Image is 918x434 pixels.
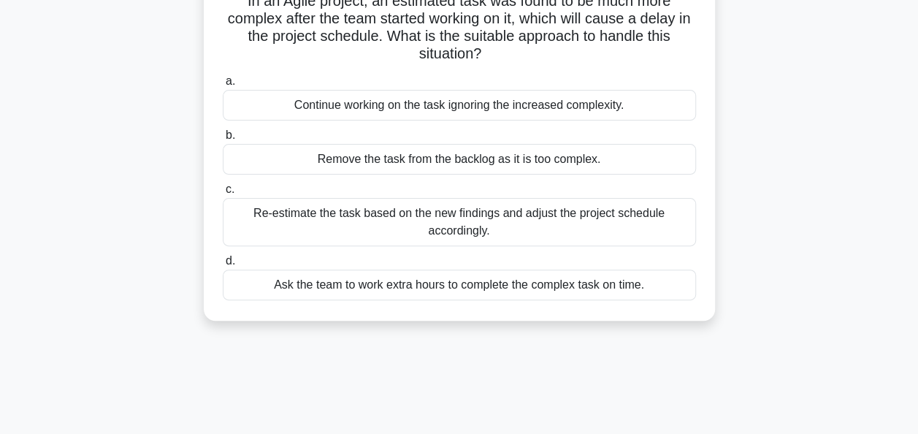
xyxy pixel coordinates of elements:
span: d. [226,254,235,267]
span: c. [226,183,234,195]
div: Continue working on the task ignoring the increased complexity. [223,90,696,121]
div: Re-estimate the task based on the new findings and adjust the project schedule accordingly. [223,198,696,246]
span: a. [226,75,235,87]
div: Ask the team to work extra hours to complete the complex task on time. [223,270,696,300]
span: b. [226,129,235,141]
div: Remove the task from the backlog as it is too complex. [223,144,696,175]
